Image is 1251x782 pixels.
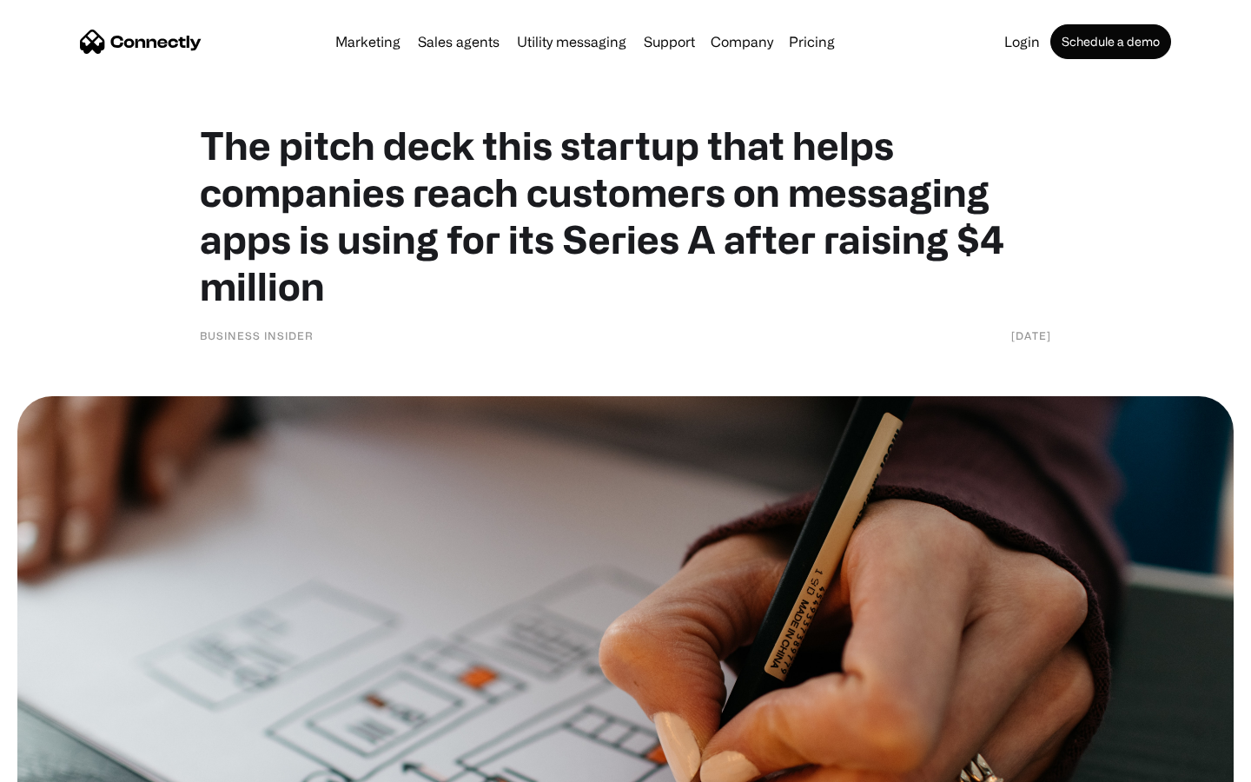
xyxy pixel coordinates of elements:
[411,35,506,49] a: Sales agents
[510,35,633,49] a: Utility messaging
[17,752,104,776] aside: Language selected: English
[997,35,1047,49] a: Login
[1011,327,1051,344] div: [DATE]
[200,327,314,344] div: Business Insider
[782,35,842,49] a: Pricing
[328,35,407,49] a: Marketing
[1050,24,1171,59] a: Schedule a demo
[35,752,104,776] ul: Language list
[200,122,1051,309] h1: The pitch deck this startup that helps companies reach customers on messaging apps is using for i...
[711,30,773,54] div: Company
[637,35,702,49] a: Support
